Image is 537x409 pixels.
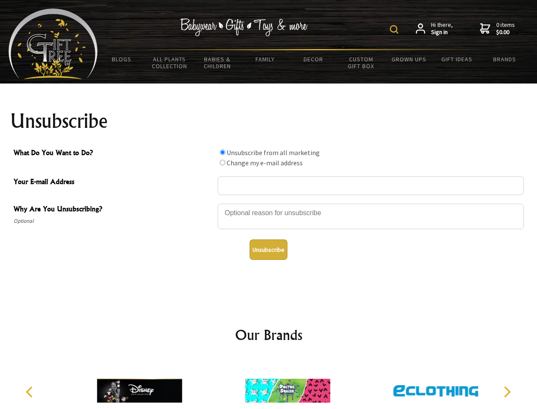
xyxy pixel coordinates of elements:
a: 0 items$0.00 [480,21,515,36]
a: Family [242,50,290,68]
strong: Sign in [431,29,453,36]
input: What Do You Want to Do? [220,160,225,165]
button: Unsubscribe [250,239,287,260]
h1: Unsubscribe [10,111,527,131]
button: Next [497,383,516,401]
a: Custom Gift Box [337,50,385,75]
span: Your E-mail Address [14,176,213,189]
a: BLOGS [98,50,146,68]
span: Why Are You Unsubscribing? [14,204,213,216]
span: What Do You Want to Do? [14,147,213,160]
img: Babywear - Gifts - Toys & more [180,18,308,36]
span: 0 items [496,21,515,36]
a: Babies & Children [193,50,242,75]
img: Babyware - Gifts - Toys and more... [9,9,98,79]
strong: $0.00 [496,29,515,36]
label: Change my e-mail address [227,158,303,167]
a: Grown Ups [385,50,433,68]
a: Decor [289,50,337,68]
img: product search [390,25,398,34]
label: Unsubscribe from all marketing [227,148,320,157]
a: Gift Ideas [433,50,481,68]
a: Hi there,Sign in [416,21,453,36]
button: Previous [21,383,40,401]
span: Hi there, [431,21,453,36]
span: Optional [14,216,213,226]
a: Brands [481,50,529,68]
a: All Plants Collection [146,50,194,75]
textarea: Why Are You Unsubscribing? [218,204,524,229]
input: Your E-mail Address [218,176,524,195]
h2: Our Brands [17,325,520,345]
input: What Do You Want to Do? [220,150,225,155]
